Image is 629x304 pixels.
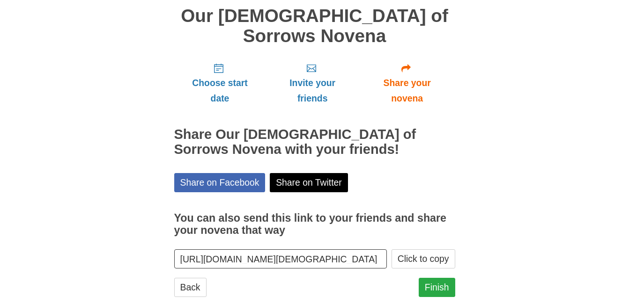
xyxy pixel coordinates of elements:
[266,55,359,111] a: Invite your friends
[275,75,349,106] span: Invite your friends
[174,212,455,236] h3: You can also send this link to your friends and share your novena that way
[419,278,455,297] a: Finish
[174,55,266,111] a: Choose start date
[369,75,446,106] span: Share your novena
[174,127,455,157] h2: Share Our [DEMOGRAPHIC_DATA] of Sorrows Novena with your friends!
[174,278,207,297] a: Back
[392,249,455,268] button: Click to copy
[184,75,257,106] span: Choose start date
[359,55,455,111] a: Share your novena
[174,6,455,46] h1: Our [DEMOGRAPHIC_DATA] of Sorrows Novena
[174,173,266,192] a: Share on Facebook
[270,173,348,192] a: Share on Twitter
